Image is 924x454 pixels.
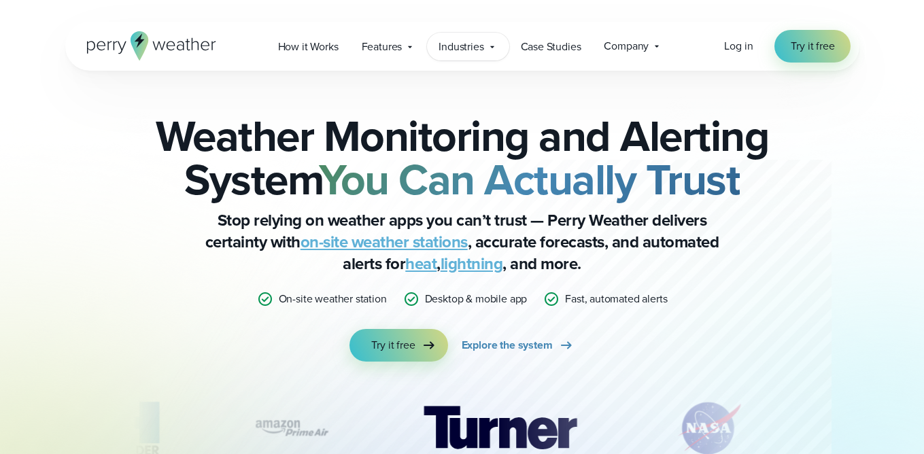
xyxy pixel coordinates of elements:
span: Company [604,38,649,54]
strong: You Can Actually Trust [319,147,740,211]
span: How it Works [278,39,339,55]
span: Try it free [791,38,834,54]
span: Case Studies [521,39,581,55]
a: Log in [724,38,753,54]
p: Fast, automated alerts [565,291,667,307]
span: Features [362,39,403,55]
h2: Weather Monitoring and Alerting System [133,114,791,201]
a: Case Studies [509,33,593,60]
a: How it Works [267,33,350,60]
span: Try it free [371,337,415,353]
a: on-site weather stations [301,230,468,254]
span: Explore the system [462,337,553,353]
p: On-site weather station [279,291,387,307]
span: Industries [439,39,483,55]
a: lightning [441,251,503,276]
p: Stop relying on weather apps you can’t trust — Perry Weather delivers certainty with , accurate f... [190,209,734,275]
a: Explore the system [462,329,575,362]
a: Try it free [774,30,851,63]
a: Try it free [349,329,447,362]
p: Desktop & mobile app [425,291,528,307]
a: heat [405,251,437,276]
